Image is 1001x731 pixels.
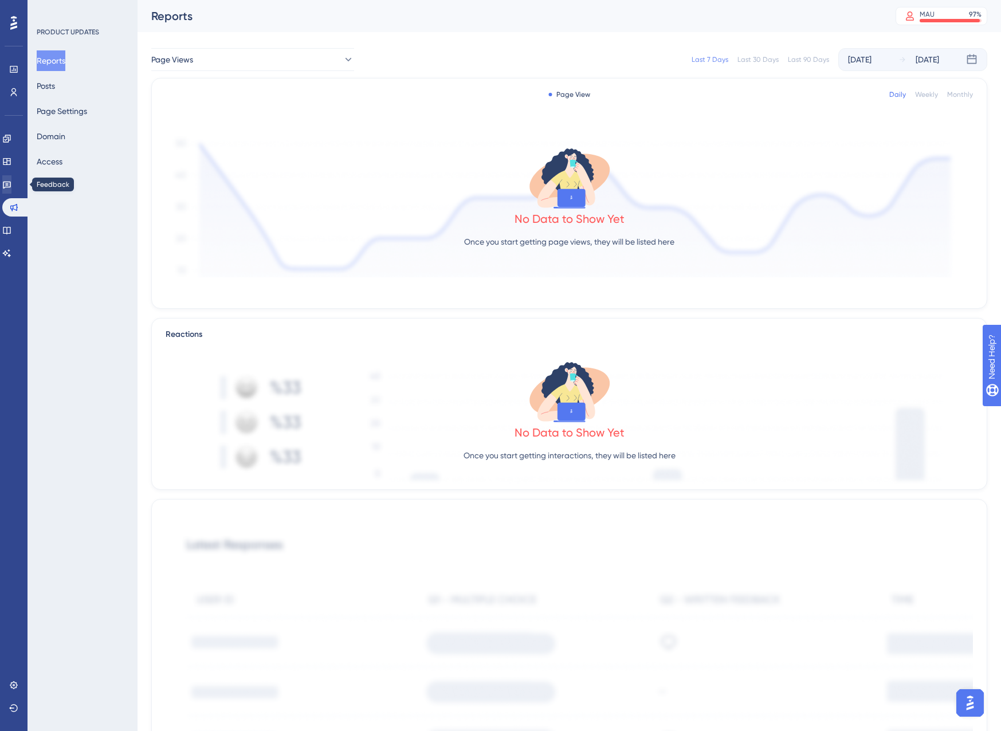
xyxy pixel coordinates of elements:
[37,101,87,121] button: Page Settings
[915,90,938,99] div: Weekly
[37,151,62,172] button: Access
[37,50,65,71] button: Reports
[515,425,625,441] div: No Data to Show Yet
[692,55,728,64] div: Last 7 Days
[737,55,779,64] div: Last 30 Days
[916,53,939,66] div: [DATE]
[515,211,625,227] div: No Data to Show Yet
[920,10,935,19] div: MAU
[37,27,99,37] div: PRODUCT UPDATES
[848,53,872,66] div: [DATE]
[151,8,867,24] div: Reports
[969,10,982,19] div: 97 %
[151,53,193,66] span: Page Views
[788,55,829,64] div: Last 90 Days
[947,90,973,99] div: Monthly
[151,48,354,71] button: Page Views
[464,235,674,249] p: Once you start getting page views, they will be listed here
[953,686,987,720] iframe: UserGuiding AI Assistant Launcher
[464,449,676,462] p: Once you start getting interactions, they will be listed here
[166,328,973,341] div: Reactions
[548,90,590,99] div: Page View
[37,126,65,147] button: Domain
[27,3,72,17] span: Need Help?
[889,90,906,99] div: Daily
[37,76,55,96] button: Posts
